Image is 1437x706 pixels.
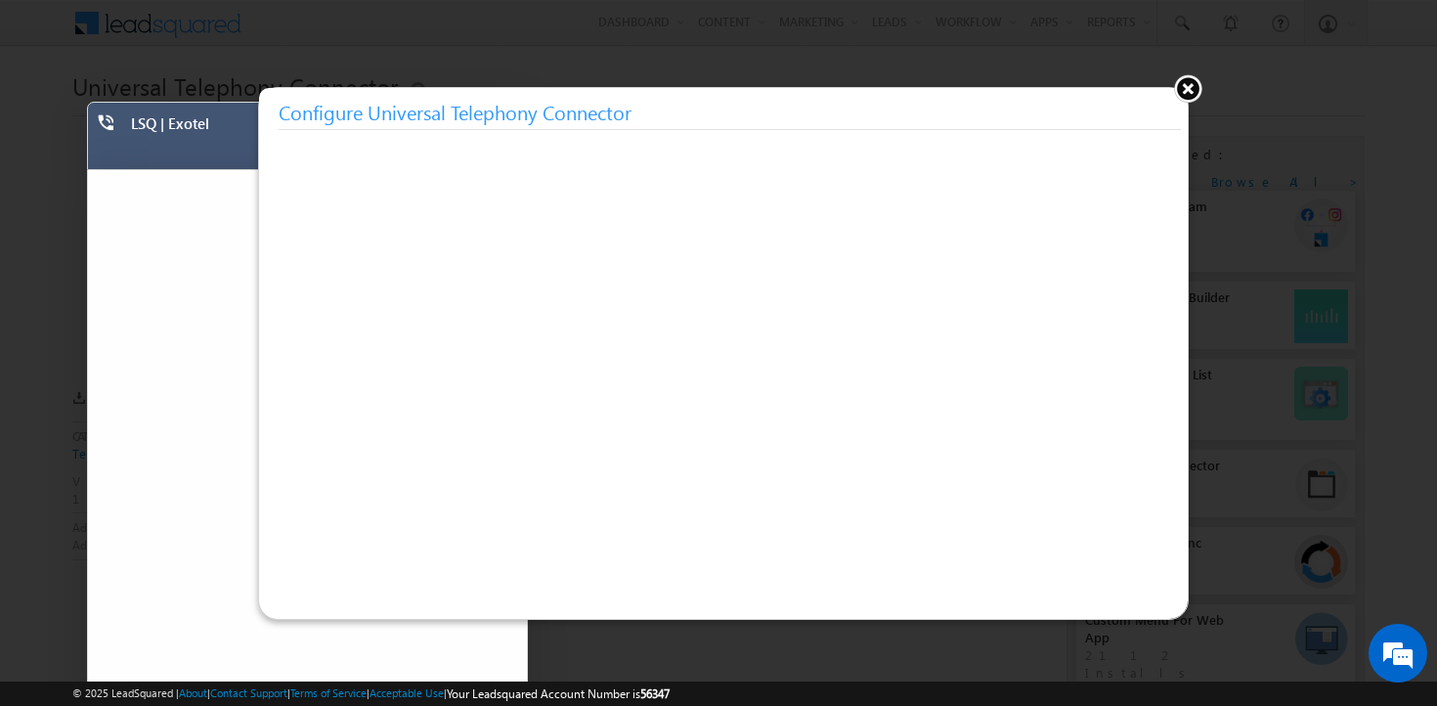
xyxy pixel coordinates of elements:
[279,95,1181,130] h3: Configure Universal Telephony Connector
[447,686,670,701] span: Your Leadsquared Account Number is
[370,686,444,699] a: Acceptable Use
[210,686,287,699] a: Contact Support
[131,114,473,142] div: LSQ | Exotel
[72,684,670,703] span: © 2025 LeadSquared | | | | |
[259,130,1188,609] iframe: To enrich screen reader interactions, please activate Accessibility in Grammarly extension settings
[640,686,670,701] span: 56347
[179,686,207,699] a: About
[290,686,367,699] a: Terms of Service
